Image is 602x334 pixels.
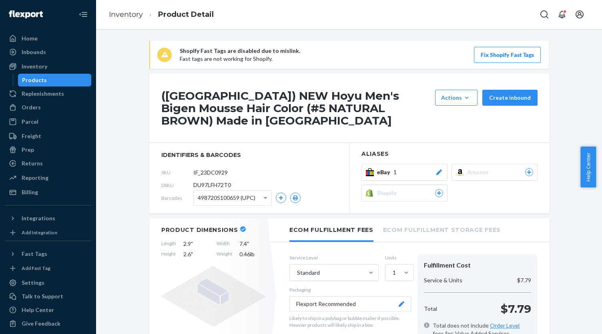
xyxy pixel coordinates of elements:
[435,90,478,106] button: Actions
[22,34,38,42] div: Home
[5,60,91,73] a: Inventory
[22,48,46,56] div: Inbounds
[75,6,91,22] button: Close Navigation
[361,164,447,181] button: eBay1
[22,292,63,300] div: Talk to Support
[451,164,538,181] button: Amazon
[198,191,255,205] span: 4987205100659 (UPC)
[5,87,91,100] a: Replenishments
[289,286,411,293] p: Packaging
[180,47,300,55] p: Shopify Fast Tags are disabled due to mislink.
[289,296,411,312] button: Flexport Recommended
[247,240,249,247] span: "
[191,240,193,247] span: "
[5,290,91,303] a: Talk to Support
[554,6,570,22] button: Open notifications
[377,189,400,197] span: Shopify
[22,229,57,236] div: Add Integration
[22,250,47,258] div: Fast Tags
[5,212,91,225] button: Integrations
[393,168,397,176] span: 1
[501,301,531,317] p: $7.79
[5,276,91,289] a: Settings
[5,115,91,128] a: Parcel
[161,90,431,127] h1: ([GEOGRAPHIC_DATA]) NEW Hoyu Men's Bigen Mousse Hair Color (#5 NATURAL BROWN) Made in [GEOGRAPHIC...
[424,276,462,284] p: Service & Units
[517,276,531,284] p: $7.79
[5,228,91,237] a: Add Integration
[5,32,91,45] a: Home
[239,250,265,258] span: 0.46 lb
[9,10,43,18] img: Flexport logo
[22,214,55,222] div: Integrations
[158,10,214,19] a: Product Detail
[385,254,411,261] label: Units
[289,254,379,261] label: Service Level
[22,320,60,328] div: Give Feedback
[22,103,41,111] div: Orders
[161,169,193,176] span: SKU
[22,159,43,167] div: Returns
[191,251,193,258] span: "
[5,186,91,199] a: Billing
[5,317,91,330] button: Give Feedback
[22,132,41,140] div: Freight
[5,304,91,316] a: Help Center
[161,182,193,189] span: DSKU
[183,250,209,258] span: 2.6
[217,240,232,248] span: Width
[18,74,92,87] a: Products
[22,62,47,70] div: Inventory
[109,10,143,19] a: Inventory
[490,322,520,329] a: Order Level
[22,90,64,98] div: Replenishments
[22,279,44,287] div: Settings
[296,269,297,277] input: Standard
[5,171,91,184] a: Reporting
[5,101,91,114] a: Orders
[361,185,447,201] button: Shopify
[572,6,588,22] button: Open account menu
[239,240,265,248] span: 7.4
[383,218,501,240] li: Ecom Fulfillment Storage Fees
[441,94,472,102] div: Actions
[392,269,393,277] input: 1
[297,269,320,277] div: Standard
[161,226,238,233] h2: Product Dimensions
[22,118,38,126] div: Parcel
[377,168,393,176] span: eBay
[193,181,231,189] span: DU97LFH72T0
[5,157,91,170] a: Returns
[22,174,48,182] div: Reporting
[5,130,91,143] a: Freight
[424,305,437,313] p: Total
[536,6,552,22] button: Open Search Box
[580,147,596,187] button: Help Center
[161,151,337,159] span: identifiers & barcodes
[361,151,538,157] h2: Aliases
[5,46,91,58] a: Inbounds
[22,265,50,272] div: Add Fast Tag
[467,168,492,176] span: Amazon
[474,47,541,63] button: Fix Shopify Fast Tags
[5,264,91,273] a: Add Fast Tag
[22,146,34,154] div: Prep
[22,76,47,84] div: Products
[424,261,531,270] div: Fulfillment Cost
[217,250,232,258] span: Weight
[5,143,91,156] a: Prep
[102,3,220,26] ol: breadcrumbs
[393,269,396,277] div: 1
[161,195,193,201] span: Barcodes
[22,306,54,314] div: Help Center
[22,188,38,196] div: Billing
[161,240,176,248] span: Length
[482,90,538,106] button: Create inbound
[289,218,373,242] li: Ecom Fulfillment Fees
[5,247,91,260] button: Fast Tags
[180,55,300,63] p: Fast tags are not working for Shopify.
[183,240,209,248] span: 2.9
[289,315,411,328] p: Likely to ship in a polybag or bubble mailer if possible. Heavier products will likely ship in a ...
[161,250,176,258] span: Height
